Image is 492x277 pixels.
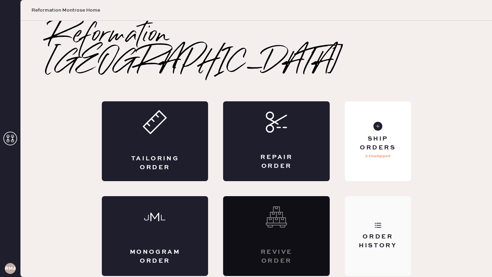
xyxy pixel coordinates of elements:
span: Reformation Montrose Home [31,7,100,14]
div: Repair Order [250,153,302,170]
h3: RMA [5,266,16,271]
div: Order History [350,233,405,250]
div: Monogram Order [129,248,181,265]
div: Interested? Contact us at care@hemster.co [223,196,330,276]
div: Tailoring Order [129,155,181,172]
iframe: Front Chat [460,246,489,276]
p: 3 Unshipped [365,152,391,160]
h2: Reformation [GEOGRAPHIC_DATA] [48,22,465,77]
div: Ship Orders [350,135,405,152]
div: Revive order [250,248,302,265]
